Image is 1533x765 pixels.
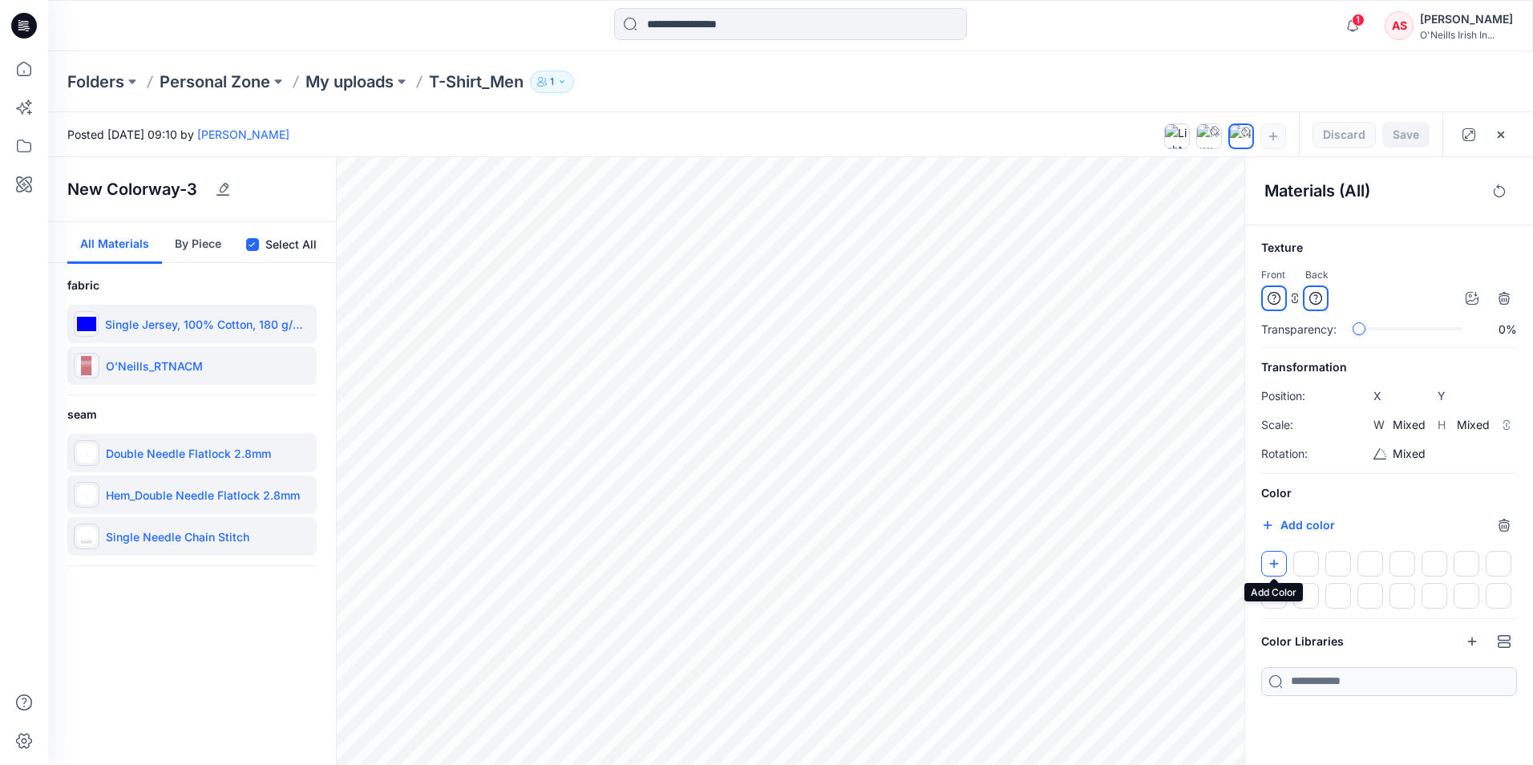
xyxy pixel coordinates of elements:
span: 1 [1352,14,1365,26]
img: HZn+k2AAAAAElFTkSuQmCC [77,314,96,334]
p: Single Jersey, 100% Cotton, 180 g/m2 1 [105,316,310,333]
p: Y [1438,387,1450,406]
h4: New Colorway-3 [67,180,197,199]
div: slider-ex-1 [1353,322,1365,335]
p: H [1438,415,1450,435]
button: Add color [1261,516,1335,535]
img: 4jtwSMAAAAGSURBVAMACRGdFAi7zYkAAAAASUVORK5CYII= [77,356,96,375]
p: Single Needle Chain Stitch [106,528,249,545]
p: X [1373,387,1386,406]
p: O’Neills_RTNACM [106,358,203,374]
button: 1 [530,71,574,93]
a: Folders [67,71,124,93]
p: W [1373,415,1386,435]
h4: Materials (All) [1264,181,1478,200]
h6: fabric [67,276,317,295]
div: O'Neills Irish In... [1420,29,1513,41]
a: My uploads [305,71,394,93]
p: Position: [1261,387,1325,406]
p: T-Shirt_Men [429,71,524,93]
a: Personal Zone [160,71,270,93]
img: New Colorway-3 [1230,125,1252,148]
label: Select All [265,235,317,254]
p: 1 [550,73,554,91]
button: All Materials [67,222,162,264]
img: UCjgAAAAGSURBVAMANR8fQaps+CgAAAAASUVORK5CYII= [77,485,96,504]
span: Posted [DATE] 09:10 by [67,126,289,143]
img: New Colorway-2 [1197,124,1221,148]
h6: Texture [1261,238,1517,257]
a: [PERSON_NAME] [197,127,289,141]
p: Scale: [1261,415,1325,435]
h6: seam [67,405,317,424]
h6: Transformation [1261,358,1517,377]
p: Back [1305,267,1329,284]
p: Transparency: [1261,321,1337,338]
div: AS [1385,11,1414,40]
h6: Color [1261,484,1517,503]
div: [PERSON_NAME] [1420,10,1513,29]
button: By Piece [162,222,234,264]
p: 0% [1483,321,1517,338]
p: Front [1261,267,1285,284]
p: Rotation: [1261,444,1325,463]
h6: Color Libraries [1261,632,1344,651]
p: Hem_Double Needle Flatlock 2.8mm [106,487,300,504]
img: +340VUAAAAGSURBVAMA6BJEUEV1rlIAAAAASUVORK5CYII= [77,527,96,546]
p: Double Needle Flatlock 2.8mm [106,445,271,462]
img: W9JPxQAAAAZJREFUAwA+ZCZBK011IgAAAABJRU5ErkJggg== [77,443,96,463]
